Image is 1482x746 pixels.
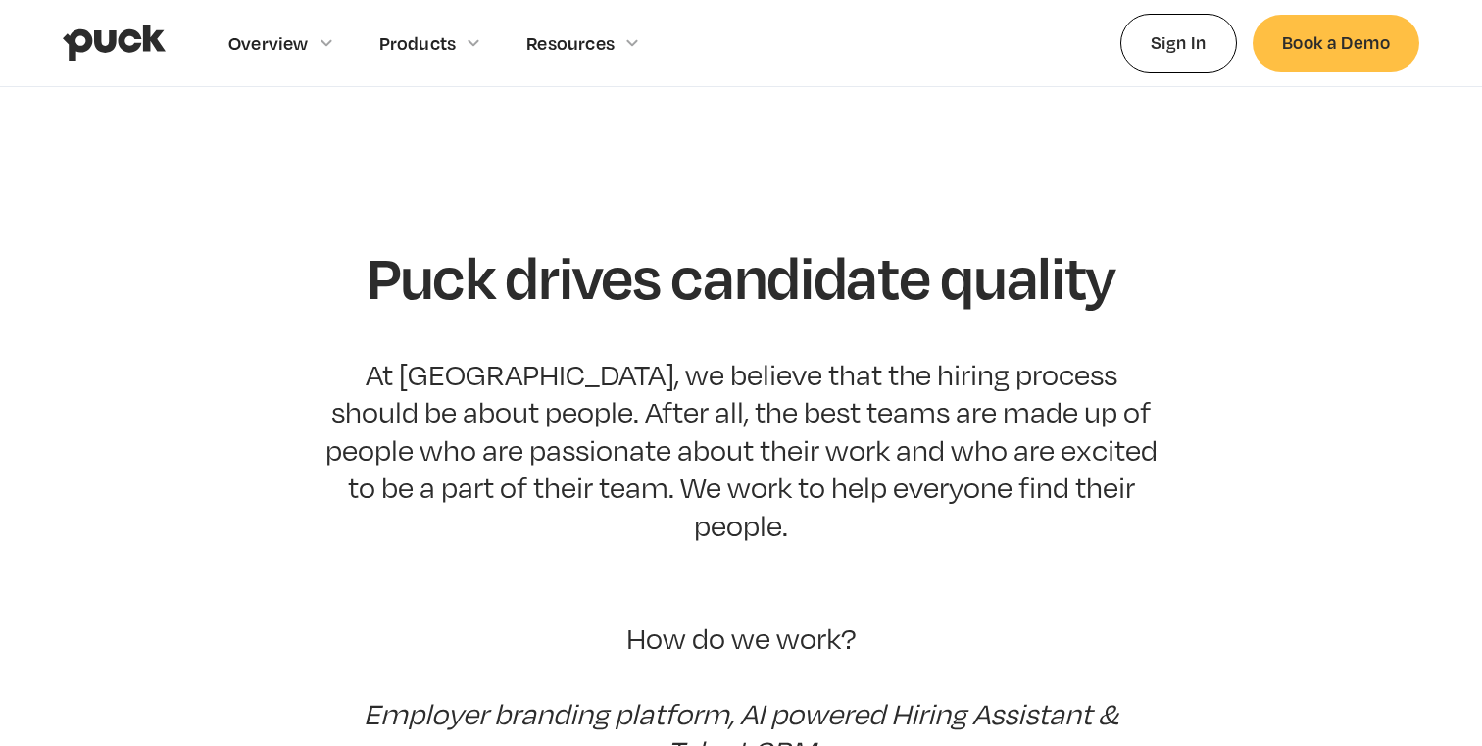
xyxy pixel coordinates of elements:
div: Overview [228,32,309,54]
div: Products [379,32,457,54]
h1: Puck drives candidate quality [367,244,1115,309]
a: Book a Demo [1253,15,1419,71]
a: Sign In [1120,14,1237,72]
div: Resources [526,32,615,54]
